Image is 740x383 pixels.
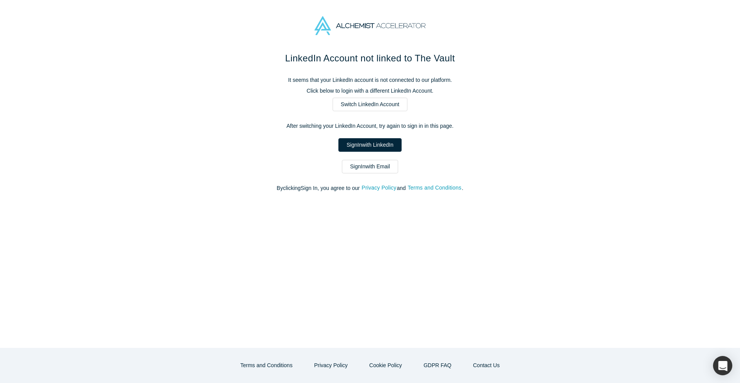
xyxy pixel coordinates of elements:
[361,183,397,192] button: Privacy Policy
[232,359,301,372] button: Terms and Conditions
[407,183,462,192] button: Terms and Conditions
[208,122,532,130] p: After switching your LinkedIn Account, try again to sign in in this page.
[338,138,401,152] a: SignInwith LinkedIn
[208,184,532,192] p: By clicking Sign In , you agree to our and .
[465,359,508,372] button: Contact Us
[333,98,407,111] a: Switch LinkedIn Account
[208,76,532,84] p: It seems that your LinkedIn account is not connected to our platform.
[361,359,410,372] button: Cookie Policy
[415,359,459,372] a: GDPR FAQ
[314,16,425,35] img: Alchemist Accelerator Logo
[208,87,532,95] p: Click below to login with a different LinkedIn Account.
[208,51,532,65] h1: LinkedIn Account not linked to The Vault
[306,359,356,372] button: Privacy Policy
[342,160,398,173] a: SignInwith Email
